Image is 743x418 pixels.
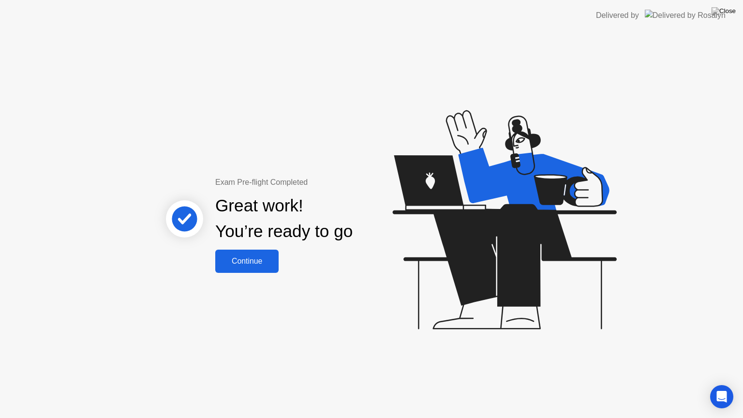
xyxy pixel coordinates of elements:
[215,193,353,244] div: Great work! You’re ready to go
[710,385,733,408] div: Open Intercom Messenger
[215,250,279,273] button: Continue
[215,177,415,188] div: Exam Pre-flight Completed
[596,10,639,21] div: Delivered by
[218,257,276,266] div: Continue
[712,7,736,15] img: Close
[645,10,726,21] img: Delivered by Rosalyn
